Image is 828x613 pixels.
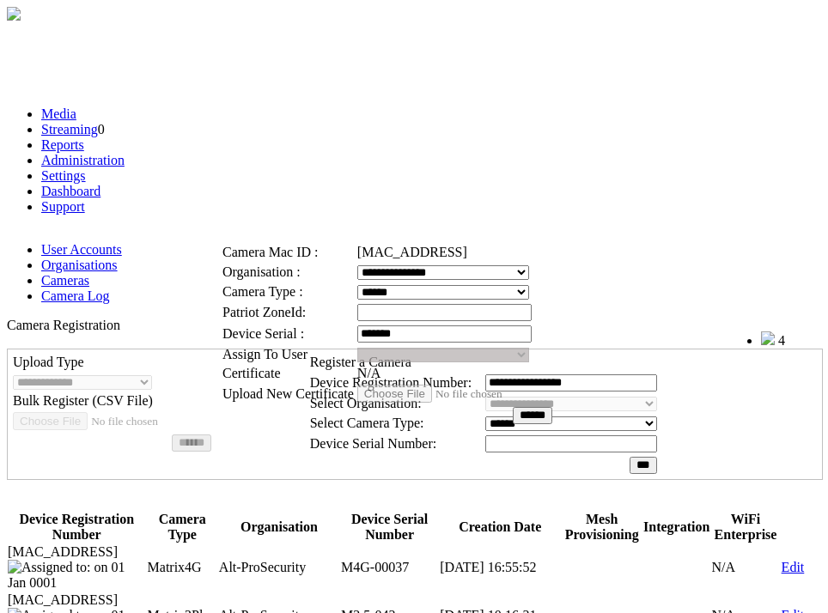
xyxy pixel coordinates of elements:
span: N/A [357,366,381,380]
span: [MAC_ADDRESS] [357,245,467,259]
span: Camera Type : [222,284,303,299]
span: Camera Mac ID : [222,245,319,259]
span: Patriot ZoneId: [222,305,306,319]
span: Upload New Certificate [222,386,354,401]
span: Assign To User [222,347,307,361]
span: Edit Camera [220,207,280,221]
span: Device Serial : [222,326,304,341]
span: Organisation : [222,264,301,279]
span: Certificate [222,366,281,380]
